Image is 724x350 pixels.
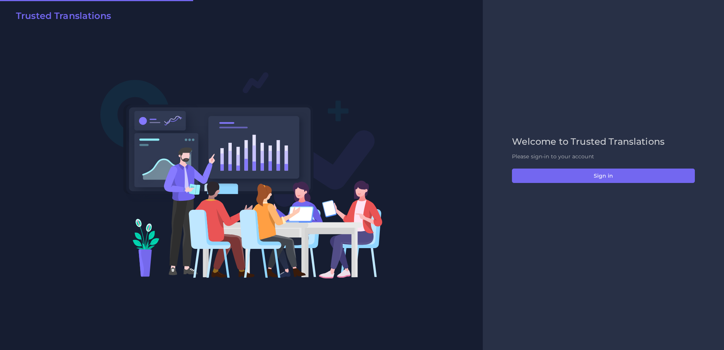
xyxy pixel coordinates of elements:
button: Sign in [512,169,695,183]
h2: Welcome to Trusted Translations [512,136,695,147]
img: Login V2 [100,72,383,279]
h2: Trusted Translations [16,11,111,22]
p: Please sign-in to your account [512,153,695,161]
a: Trusted Translations [11,11,111,24]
